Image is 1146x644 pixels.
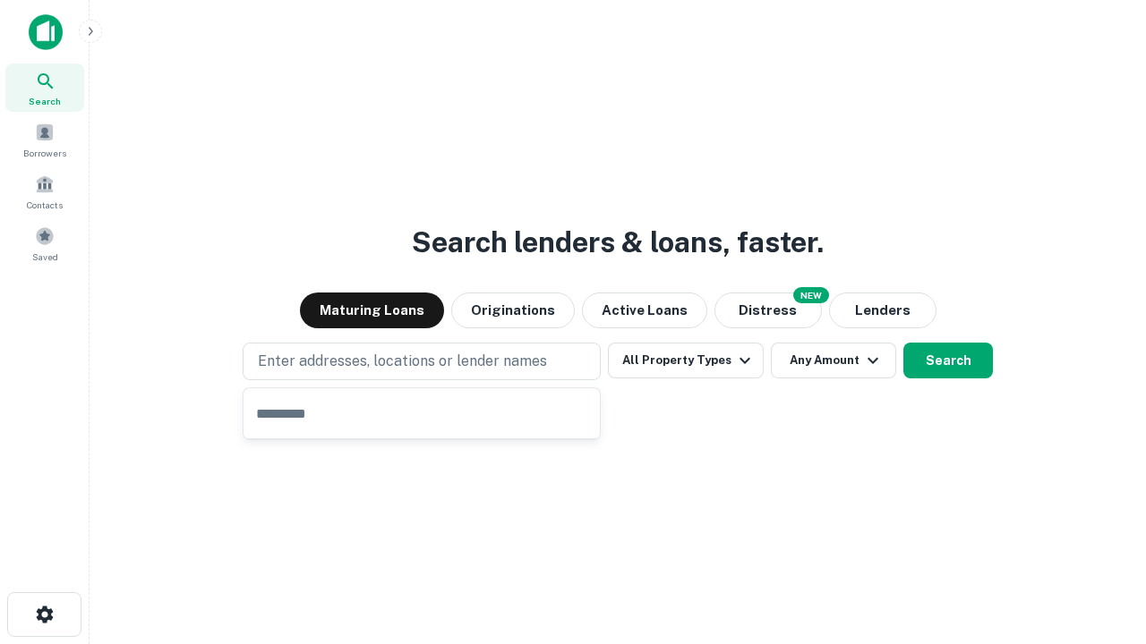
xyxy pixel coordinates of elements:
button: Originations [451,292,575,328]
button: Search distressed loans with lien and other non-mortgage details. [714,292,822,328]
a: Saved [5,219,84,267]
a: Contacts [5,167,84,216]
p: Enter addresses, locations or lender names [258,351,547,372]
div: NEW [793,287,829,303]
button: Lenders [829,292,936,328]
h3: Search lenders & loans, faster. [412,221,824,264]
a: Search [5,64,84,112]
span: Saved [32,250,58,264]
img: capitalize-icon.png [29,14,63,50]
button: Any Amount [771,343,896,378]
span: Borrowers [23,146,66,160]
button: Enter addresses, locations or lender names [243,343,601,380]
iframe: Chat Widget [1056,501,1146,587]
button: Maturing Loans [300,292,444,328]
a: Borrowers [5,115,84,164]
button: All Property Types [608,343,764,378]
button: Search [903,343,993,378]
span: Search [29,94,61,108]
button: Active Loans [582,292,707,328]
span: Contacts [27,198,63,212]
